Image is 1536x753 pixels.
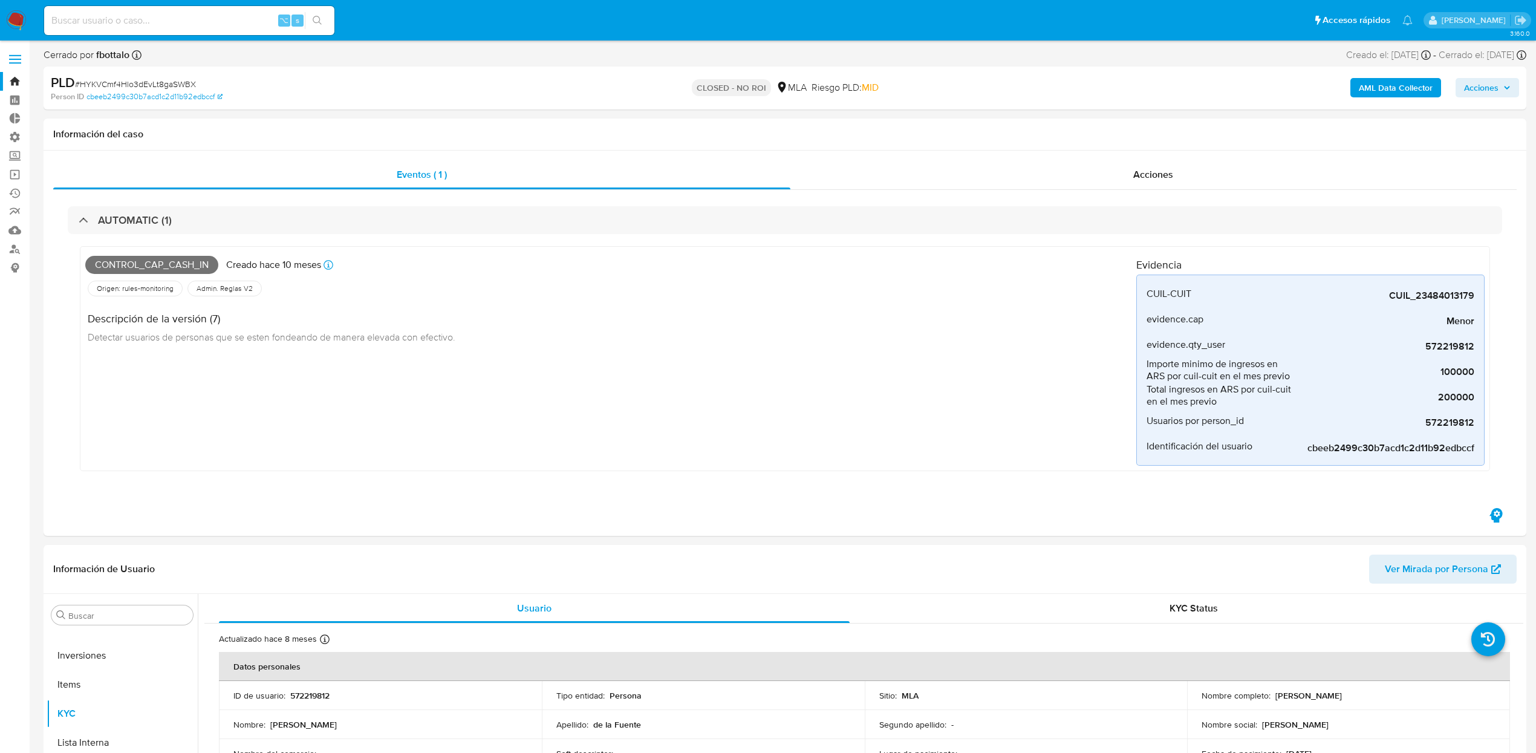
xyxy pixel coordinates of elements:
[1202,719,1257,730] p: Nombre social :
[219,633,317,645] p: Actualizado hace 8 meses
[517,601,552,615] span: Usuario
[195,284,254,293] span: Admin. Reglas V2
[1385,555,1488,584] span: Ver Mirada por Persona
[88,330,455,344] span: Detectar usuarios de personas que se esten fondeando de manera elevada con efectivo.
[94,48,129,62] b: fbottalo
[88,312,455,325] h4: Descripción de la versión (7)
[1133,168,1173,181] span: Acciones
[53,128,1517,140] h1: Información del caso
[556,690,605,701] p: Tipo entidad :
[1514,14,1527,27] a: Salir
[47,699,198,728] button: KYC
[1262,719,1329,730] p: [PERSON_NAME]
[290,690,330,701] p: 572219812
[305,12,330,29] button: search-icon
[812,81,879,94] span: Riesgo PLD:
[1170,601,1218,615] span: KYC Status
[1433,48,1436,62] span: -
[902,690,919,701] p: MLA
[1456,78,1519,97] button: Acciones
[68,206,1502,234] div: AUTOMATIC (1)
[1346,48,1431,62] div: Creado el: [DATE]
[1275,690,1342,701] p: [PERSON_NAME]
[86,91,223,102] a: cbeeb2499c30b7acd1c2d11b92edbccf
[1359,78,1433,97] b: AML Data Collector
[879,719,946,730] p: Segundo apellido :
[296,15,299,26] span: s
[53,563,155,575] h1: Información de Usuario
[776,81,807,94] div: MLA
[1323,14,1390,27] span: Accesos rápidos
[44,13,334,28] input: Buscar usuario o caso...
[226,258,321,272] p: Creado hace 10 meses
[1442,15,1510,26] p: jessica.fukman@mercadolibre.com
[1402,15,1413,25] a: Notificaciones
[44,48,129,62] span: Cerrado por
[593,719,641,730] p: de la Fuente
[96,284,175,293] span: Origen: rules-monitoring
[279,15,288,26] span: ⌥
[51,91,84,102] b: Person ID
[692,79,771,96] p: CLOSED - NO ROI
[556,719,588,730] p: Apellido :
[51,73,75,92] b: PLD
[233,690,285,701] p: ID de usuario :
[47,670,198,699] button: Items
[270,719,337,730] p: [PERSON_NAME]
[56,610,66,620] button: Buscar
[68,610,188,621] input: Buscar
[1202,690,1271,701] p: Nombre completo :
[879,690,897,701] p: Sitio :
[1350,78,1441,97] button: AML Data Collector
[75,78,196,90] span: # HYKVCmf4Hlo3dEvLt8gaSWBX
[862,80,879,94] span: MID
[98,214,172,227] h3: AUTOMATIC (1)
[85,256,218,274] span: Control_cap_cash_in
[233,719,265,730] p: Nombre :
[47,641,198,670] button: Inversiones
[1369,555,1517,584] button: Ver Mirada por Persona
[951,719,954,730] p: -
[1439,48,1526,62] div: Cerrado el: [DATE]
[397,168,447,181] span: Eventos ( 1 )
[610,690,642,701] p: Persona
[1464,78,1499,97] span: Acciones
[219,652,1510,681] th: Datos personales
